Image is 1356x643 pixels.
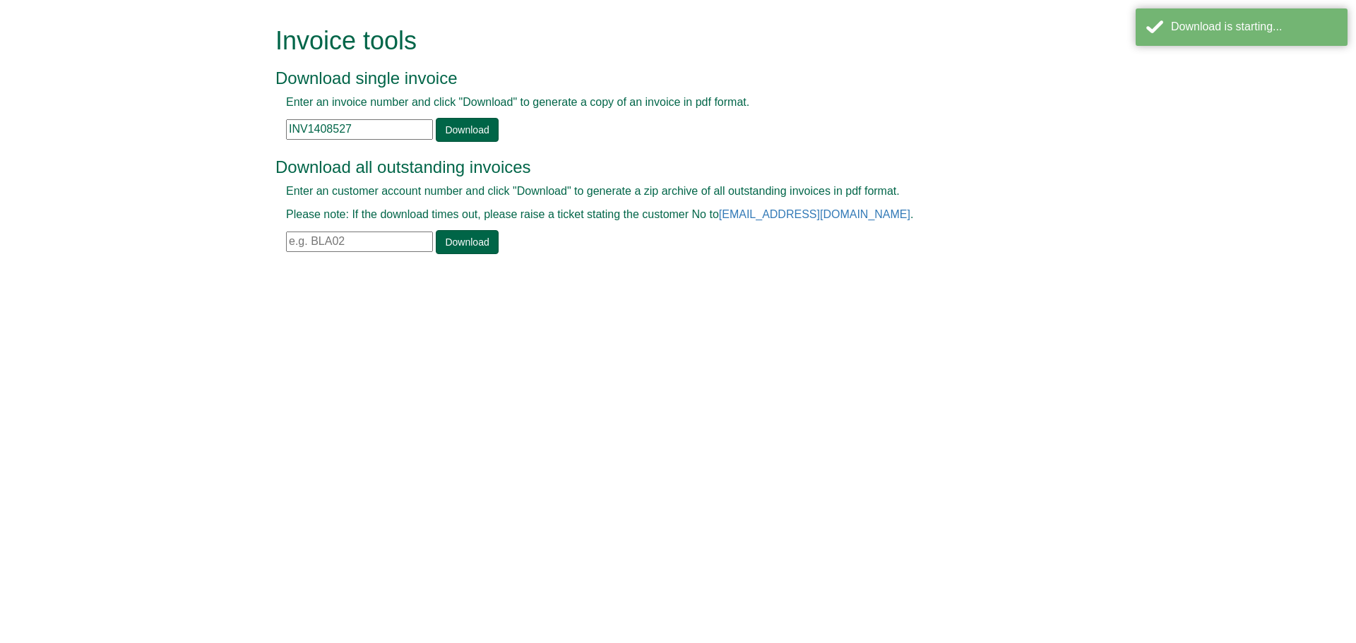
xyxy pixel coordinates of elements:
h1: Invoice tools [275,27,1049,55]
input: e.g. INV1234 [286,119,433,140]
p: Please note: If the download times out, please raise a ticket stating the customer No to . [286,207,1038,223]
h3: Download single invoice [275,69,1049,88]
input: e.g. BLA02 [286,232,433,252]
p: Enter an invoice number and click "Download" to generate a copy of an invoice in pdf format. [286,95,1038,111]
div: Download is starting... [1171,19,1337,35]
h3: Download all outstanding invoices [275,158,1049,176]
p: Enter an customer account number and click "Download" to generate a zip archive of all outstandin... [286,184,1038,200]
a: Download [436,230,498,254]
a: Download [436,118,498,142]
a: [EMAIL_ADDRESS][DOMAIN_NAME] [719,208,910,220]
